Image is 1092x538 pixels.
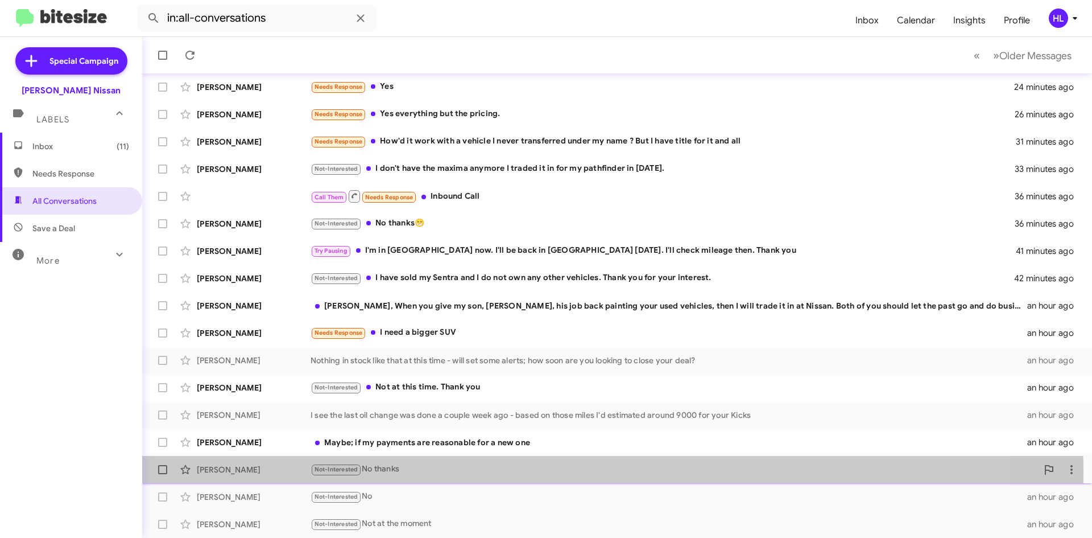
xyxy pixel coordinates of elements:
button: HL [1039,9,1079,28]
div: [PERSON_NAME] [197,355,311,366]
div: [PERSON_NAME] [197,464,311,475]
div: [PERSON_NAME] [197,437,311,448]
div: [PERSON_NAME] [197,273,311,284]
div: I see the last oil change was done a couple week ago - based on those miles I'd estimated around ... [311,409,1027,421]
div: 31 minutes ago [1016,136,1083,147]
span: Needs Response [315,83,363,91]
div: [PERSON_NAME], When you give my son, [PERSON_NAME], his job back painting your used vehicles, the... [311,300,1027,311]
div: Not at this time. Thank you [311,381,1027,394]
div: [PERSON_NAME] [197,109,311,120]
a: Inbox [846,4,888,37]
div: [PERSON_NAME] [197,519,311,530]
span: Older Messages [999,50,1072,62]
div: I need a bigger SUV [311,326,1027,339]
span: » [993,48,999,63]
div: 36 minutes ago [1015,218,1083,229]
div: 41 minutes ago [1016,245,1083,257]
div: an hour ago [1027,382,1083,393]
div: an hour ago [1027,519,1083,530]
div: [PERSON_NAME] [197,300,311,311]
span: Needs Response [315,138,363,145]
button: Previous [967,44,987,67]
span: More [36,256,60,266]
div: an hour ago [1027,409,1083,421]
span: Not-Interested [315,493,358,500]
div: HL [1049,9,1068,28]
span: Needs Response [315,329,363,336]
nav: Page navigation example [967,44,1078,67]
div: [PERSON_NAME] [197,409,311,421]
div: How'd it work with a vehicle I never transferred under my name ? But I have title for it and all [311,135,1016,148]
div: Maybe; if my payments are reasonable for a new one [311,437,1027,448]
span: Needs Response [365,194,413,201]
div: [PERSON_NAME] Nissan [22,85,121,96]
span: Not-Interested [315,274,358,282]
div: Not at the moment [311,518,1027,531]
span: Not-Interested [315,220,358,227]
div: I'm in [GEOGRAPHIC_DATA] now. I'll be back in [GEOGRAPHIC_DATA] [DATE]. I'll check mileage then. ... [311,244,1016,257]
a: Insights [944,4,995,37]
button: Next [986,44,1078,67]
a: Special Campaign [15,47,127,75]
div: 36 minutes ago [1015,191,1083,202]
a: Profile [995,4,1039,37]
span: All Conversations [32,195,97,207]
div: Yes everything but the pricing. [311,108,1015,121]
div: I don't have the maxima anymore I traded it in for my pathfinder in [DATE]. [311,162,1015,175]
span: Not-Interested [315,165,358,173]
div: an hour ago [1027,437,1083,448]
div: an hour ago [1027,491,1083,503]
div: Nothing in stock like that at this time - will set some alerts; how soon are you looking to close... [311,355,1027,366]
span: Try Pausing [315,247,348,254]
div: 42 minutes ago [1015,273,1083,284]
div: [PERSON_NAME] [197,245,311,257]
span: Special Campaign [49,55,118,67]
div: Yes [311,80,1015,93]
div: [PERSON_NAME] [197,382,311,393]
div: an hour ago [1027,327,1083,339]
div: an hour ago [1027,355,1083,366]
span: Needs Response [32,168,129,179]
span: Needs Response [315,110,363,118]
div: an hour ago [1027,300,1083,311]
div: [PERSON_NAME] [197,136,311,147]
span: Call Them [315,194,344,201]
input: Search [138,5,377,32]
div: No thanks😁 [311,217,1015,230]
a: Calendar [888,4,944,37]
div: Inbound Call [311,189,1015,203]
span: Not-Interested [315,520,358,528]
span: Not-Interested [315,384,358,391]
div: 33 minutes ago [1015,163,1083,175]
div: 26 minutes ago [1015,109,1083,120]
span: Not-Interested [315,466,358,473]
span: Save a Deal [32,223,75,234]
span: (11) [117,141,129,152]
div: No [311,490,1027,503]
div: No thanks [311,463,1037,476]
div: 24 minutes ago [1015,81,1083,93]
div: [PERSON_NAME] [197,81,311,93]
span: Inbox [32,141,129,152]
div: I have sold my Sentra and I do not own any other vehicles. Thank you for your interest. [311,272,1015,285]
div: [PERSON_NAME] [197,218,311,229]
div: [PERSON_NAME] [197,163,311,175]
span: Labels [36,114,69,125]
div: [PERSON_NAME] [197,327,311,339]
span: « [974,48,980,63]
div: [PERSON_NAME] [197,491,311,503]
